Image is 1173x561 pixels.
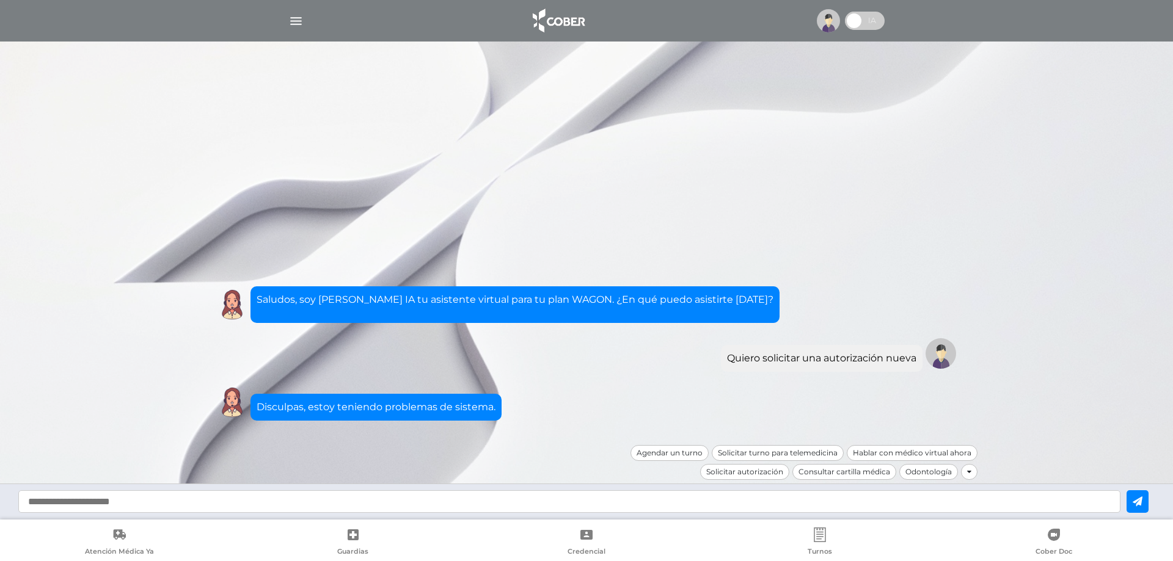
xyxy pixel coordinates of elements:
[792,464,896,480] div: Consultar cartilla médica
[899,464,958,480] div: Odontología
[1036,547,1072,558] span: Cober Doc
[700,464,789,480] div: Solicitar autorización
[217,387,247,418] img: Cober IA
[630,445,709,461] div: Agendar un turno
[526,6,590,35] img: logo_cober_home-white.png
[712,445,844,461] div: Solicitar turno para telemedicina
[568,547,605,558] span: Credencial
[926,338,956,369] img: Tu imagen
[727,351,916,366] div: Quiero solicitar una autorización nueva
[937,527,1171,559] a: Cober Doc
[288,13,304,29] img: Cober_menu-lines-white.svg
[2,527,236,559] a: Atención Médica Ya
[847,445,977,461] div: Hablar con médico virtual ahora
[808,547,832,558] span: Turnos
[337,547,368,558] span: Guardias
[257,400,495,414] div: Disculpas, estoy teniendo problemas de sistema.
[217,289,247,320] img: Cober IA
[817,9,840,32] img: profile-placeholder.svg
[85,547,154,558] span: Atención Médica Ya
[257,292,773,307] p: Saludos, soy [PERSON_NAME] IA tu asistente virtual para tu plan WAGON. ¿En qué puedo asistirte [D...
[470,527,703,559] a: Credencial
[236,527,469,559] a: Guardias
[703,527,937,559] a: Turnos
